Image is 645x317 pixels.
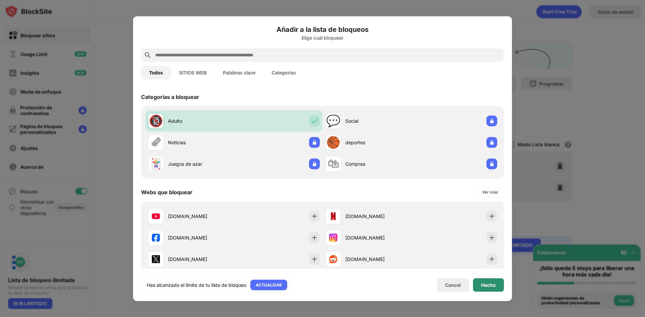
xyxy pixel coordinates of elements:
div: Categorías a bloquear [141,93,199,100]
img: favicons [152,255,160,263]
button: SITIOS WEB [171,66,215,79]
div: 🃏 [149,157,163,171]
div: [DOMAIN_NAME] [168,234,234,241]
div: 🛍 [328,157,339,171]
h6: Añadir a la lista de bloqueos [141,24,504,34]
div: [DOMAIN_NAME] [345,213,411,220]
div: Juegos de azar [168,160,234,167]
img: search.svg [144,51,152,59]
div: Noticias [168,139,234,146]
button: Palabras clave [215,66,263,79]
div: 🔞 [149,114,163,128]
div: Webs que bloquear [141,189,192,195]
img: favicons [152,233,160,242]
div: Hecho [481,282,496,287]
img: favicons [329,255,337,263]
div: Adulto [168,117,234,124]
div: [DOMAIN_NAME] [168,256,234,263]
div: Social [345,117,411,124]
button: Todos [141,66,171,79]
div: [DOMAIN_NAME] [345,256,411,263]
div: [DOMAIN_NAME] [345,234,411,241]
div: 🏀 [326,136,340,149]
div: ACTUALIZAR [256,281,282,288]
div: Elige cuál bloquear [141,35,504,40]
div: deportes [345,139,411,146]
div: Compras [345,160,411,167]
div: Cancel [445,282,461,288]
img: favicons [152,212,160,220]
div: 🗞 [150,136,162,149]
div: Ver más [482,189,498,195]
div: 💬 [326,114,340,128]
div: Has alcanzado el límite de tu lista de bloqueo [147,281,246,288]
img: favicons [329,212,337,220]
img: favicons [329,233,337,242]
button: Categorías [264,66,304,79]
div: [DOMAIN_NAME] [168,213,234,220]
